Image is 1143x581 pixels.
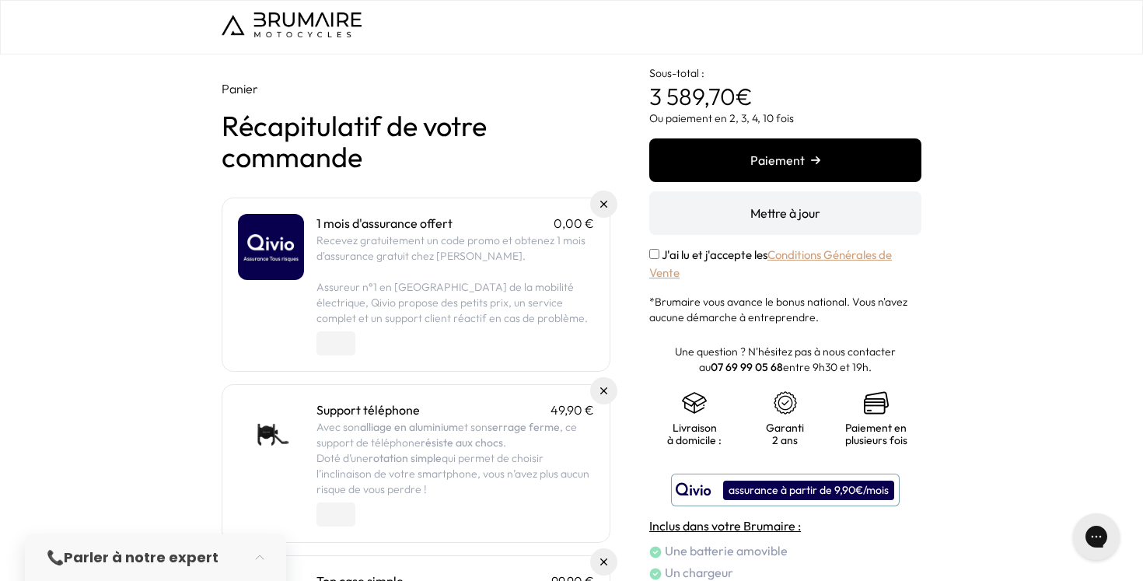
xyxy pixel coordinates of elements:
[488,420,560,434] strong: serrage ferme
[649,54,921,110] p: €
[222,12,362,37] img: Logo de Brumaire
[671,474,900,506] button: assurance à partir de 9,90€/mois
[723,481,894,500] div: assurance à partir de 9,90€/mois
[649,191,921,235] button: Mettre à jour
[649,82,736,111] span: 3 589,70
[222,110,610,173] h1: Récapitulatif de votre commande
[649,247,892,280] a: Conditions Générales de Vente
[649,138,921,182] button: Paiement
[316,215,453,231] a: 1 mois d'assurance offert
[811,156,820,165] img: right-arrow.png
[711,360,783,374] a: 07 69 99 05 68
[649,294,921,325] p: *Brumaire vous avance le bonus national. Vous n'avez aucune démarche à entreprendre.
[600,558,607,565] img: Supprimer du panier
[316,233,594,326] p: Recevez gratuitement un code promo et obtenez 1 mois d'assurance gratuit chez [PERSON_NAME]. Assu...
[316,450,594,497] p: Doté d’une qui permet de choisir l’inclinaison de votre smartphone, vous n’avez plus aucun risque...
[756,422,816,446] p: Garanti 2 ans
[682,390,707,415] img: shipping.png
[360,420,458,434] strong: alliage en aluminium
[649,66,704,80] span: Sous-total :
[421,436,503,450] strong: résiste aux chocs
[316,402,420,418] a: Support téléphone
[551,401,594,419] p: 49,90 €
[773,390,798,415] img: certificat-de-garantie.png
[665,422,725,446] p: Livraison à domicile :
[238,401,304,467] img: Support téléphone
[676,481,711,499] img: logo qivio
[600,201,607,208] img: Supprimer du panier
[649,247,892,280] label: J'ai lu et j'accepte les
[1065,508,1127,565] iframe: Gorgias live chat messenger
[649,110,921,126] p: Ou paiement en 2, 3, 4, 10 fois
[238,214,304,280] img: 1 mois d'assurance offert
[316,419,594,450] p: Avec son et son , ce support de téléphone .
[554,214,594,233] p: 0,00 €
[649,344,921,375] p: Une question ? N'hésitez pas à nous contacter au entre 9h30 et 19h.
[845,422,907,446] p: Paiement en plusieurs fois
[600,387,607,394] img: Supprimer du panier
[369,451,442,465] strong: rotation simple
[649,516,921,535] h4: Inclus dans votre Brumaire :
[649,568,662,580] img: check.png
[649,541,921,560] li: Une batterie amovible
[864,390,889,415] img: credit-cards.png
[649,546,662,558] img: check.png
[222,79,610,98] p: Panier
